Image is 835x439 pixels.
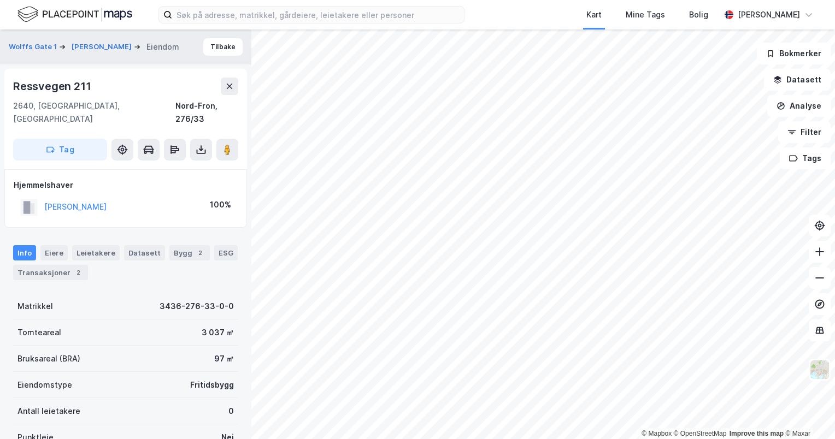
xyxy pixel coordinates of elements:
div: Info [13,245,36,260]
button: Filter [778,121,831,143]
a: Improve this map [730,430,784,437]
button: Tilbake [203,38,243,56]
button: Bokmerker [757,43,831,64]
div: Matrikkel [17,300,53,313]
button: Tags [780,147,831,169]
div: Bruksareal (BRA) [17,352,80,365]
img: Z [809,359,830,380]
div: 97 ㎡ [214,352,234,365]
div: Datasett [124,245,165,260]
div: Eiendom [146,40,179,54]
div: 3 037 ㎡ [202,326,234,339]
div: Leietakere [72,245,120,260]
a: Mapbox [642,430,672,437]
a: OpenStreetMap [674,430,727,437]
div: Transaksjoner [13,265,88,280]
div: Antall leietakere [17,405,80,418]
div: Mine Tags [626,8,665,21]
div: Kart [586,8,602,21]
div: Ressvegen 211 [13,78,93,95]
div: ESG [214,245,238,260]
div: Nord-Fron, 276/33 [175,99,238,126]
iframe: Chat Widget [780,387,835,439]
img: logo.f888ab2527a4732fd821a326f86c7f29.svg [17,5,132,24]
div: Eiendomstype [17,378,72,391]
div: 2 [73,267,84,278]
div: [PERSON_NAME] [738,8,800,21]
div: Eiere [40,245,68,260]
div: 0 [228,405,234,418]
div: Bygg [169,245,210,260]
button: Wolffs Gate 1 [9,41,59,52]
button: Datasett [764,69,831,91]
div: Hjemmelshaver [14,179,238,192]
div: 2640, [GEOGRAPHIC_DATA], [GEOGRAPHIC_DATA] [13,99,175,126]
div: 100% [210,198,231,211]
div: Fritidsbygg [190,378,234,391]
div: Kontrollprogram for chat [780,387,835,439]
button: Analyse [767,95,831,117]
input: Søk på adresse, matrikkel, gårdeiere, leietakere eller personer [172,7,464,23]
div: 3436-276-33-0-0 [160,300,234,313]
button: [PERSON_NAME] [72,41,134,52]
div: 2 [195,247,205,258]
div: Tomteareal [17,326,61,339]
div: Bolig [689,8,708,21]
button: Tag [13,139,107,161]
